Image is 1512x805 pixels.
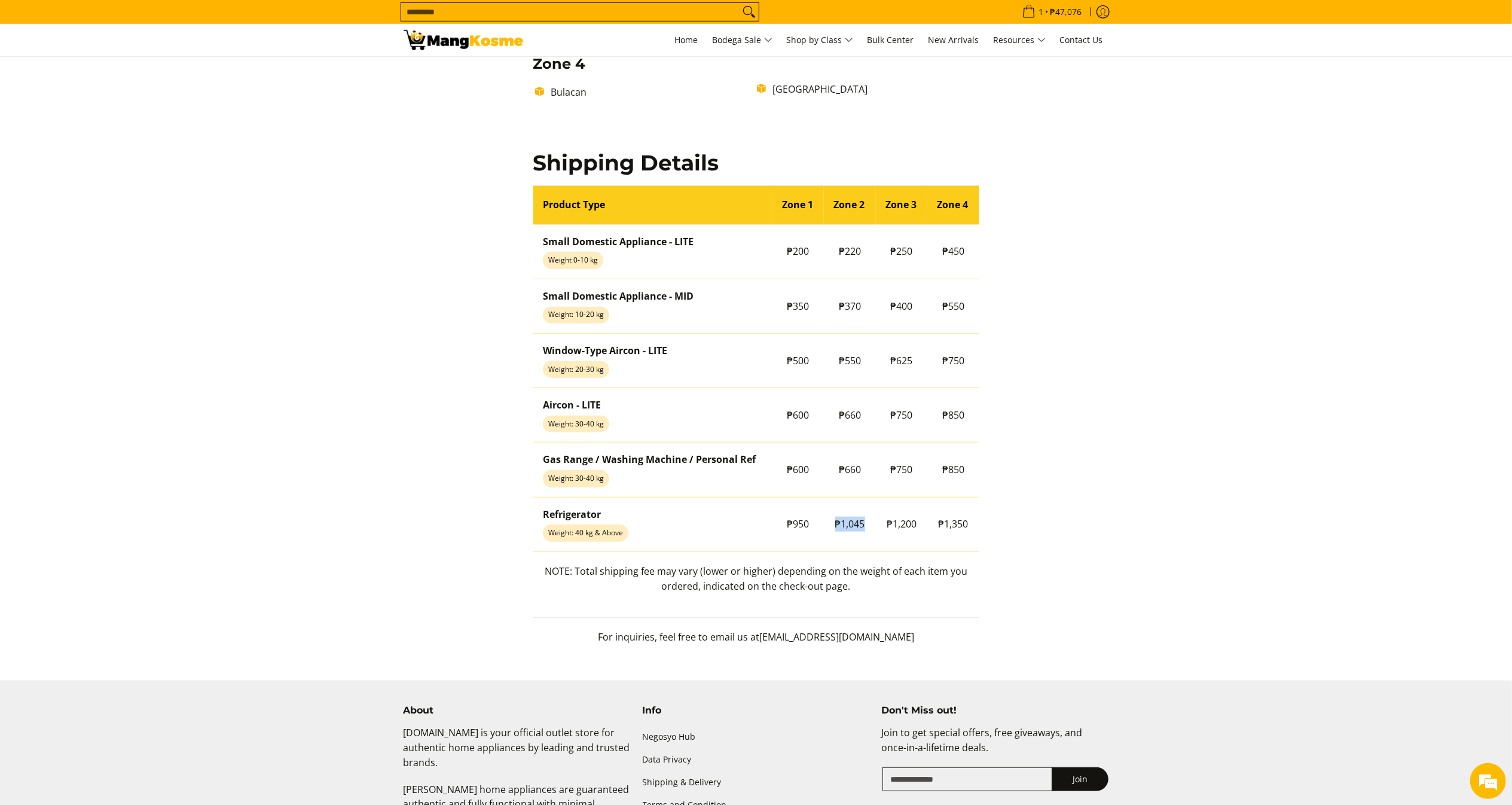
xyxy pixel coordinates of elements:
span: Resources [994,33,1046,48]
span: ₱370 [839,300,861,313]
nav: Main Menu [535,24,1109,56]
div: Chat with us now [62,67,201,83]
strong: Zone 4 [937,198,968,211]
span: Weight 0-10 kg [543,252,603,269]
h4: Don't Miss out! [881,705,1108,716]
div: Minimize live chat window [196,6,225,35]
strong: Zone 1 [782,198,813,211]
span: Home [675,34,698,45]
span: ₱1,350 [939,517,969,530]
a: Negosyo Hub [643,725,870,748]
span: ₱550 [839,354,861,367]
span: • [1019,5,1086,19]
span: Contact Us [1060,34,1103,45]
button: Join [1052,767,1108,791]
textarea: Type your message and hit 'Enter' [6,327,228,368]
button: Search [740,3,759,21]
strong: Small Domestic Appliance - MID [543,289,694,303]
span: [EMAIL_ADDRESS][DOMAIN_NAME] [759,630,914,644]
span: Weight: 30-40 kg [543,416,609,432]
span: ₱250 [891,245,913,258]
span: ₱625 [891,354,913,367]
td: ₱500 [772,334,824,388]
li: [GEOGRAPHIC_DATA] [766,82,979,96]
p: For inquiries, feel free to email us at [533,630,979,657]
strong: Small Domestic Appliance - LITE [543,235,694,248]
img: Shipping &amp; Delivery Page l Mang Kosme: Home Appliances Warehouse Sale! [404,30,523,50]
strong: Window-Type Aircon - LITE [543,344,667,357]
span: ₱550 [942,300,964,313]
strong: Zone 3 [885,198,917,211]
span: ₱450 [942,245,964,258]
span: We're online! [69,151,165,272]
span: Shop by Class [787,33,853,48]
strong: Product Type [543,198,605,211]
strong: Refrigerator [543,508,601,521]
span: Weight: 10-20 kg [543,307,609,324]
span: ₱750 [891,408,913,422]
li: Bulacan [545,85,757,99]
span: ₱1,045 [835,517,865,530]
span: ₱47,076 [1049,8,1084,16]
a: Bulk Center [862,24,920,56]
span: ₱850 [942,408,964,422]
span: Weight: 30-40 kg [543,470,609,487]
span: Bulk Center [868,34,914,45]
strong: Zone 2 [833,198,865,211]
span: ₱660 [839,463,861,476]
a: Resources [988,24,1052,56]
span: ₱1,200 [887,517,917,530]
a: Shop by Class [781,24,859,56]
strong: Gas Range / Washing Machine / Personal Ref [543,453,756,466]
span: New Arrivals [928,34,979,45]
span: ₱750 [942,354,964,367]
h4: Info [643,705,870,716]
a: Data Privacy [643,748,870,771]
span: ₱400 [891,300,913,313]
p: Join to get special offers, free giveaways, and once-in-a-lifetime deals. [881,725,1108,767]
h3: Zone 4 [533,55,979,73]
a: New Arrivals [923,24,985,56]
a: Shipping & Delivery [643,771,870,794]
span: Bodega Sale [713,33,772,48]
td: ₱600 [772,443,824,497]
span: Weight: 20-30 kg [543,361,609,378]
span: ₱220 [839,245,861,258]
td: ₱200 [772,224,824,279]
span: Weight: 40 kg & Above [543,525,628,541]
a: Bodega Sale [707,24,778,56]
span: ₱950 [787,517,810,530]
span: ₱660 [839,408,861,422]
strong: Aircon - LITE [543,398,601,411]
span: ₱850 [942,463,964,476]
p: NOTE: Total shipping fee may vary (lower or higher) depending on the weight of each item you orde... [533,564,979,606]
h4: About [404,705,631,716]
td: ₱600 [772,388,824,443]
span: 1 [1037,8,1046,16]
h2: Shipping Details [533,150,979,176]
p: [DOMAIN_NAME] is your official outlet store for authentic home appliances by leading and trusted ... [404,725,631,782]
a: Home [669,24,704,56]
a: Contact Us [1054,24,1109,56]
span: ₱750 [891,463,913,476]
span: ₱350 [787,300,810,313]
